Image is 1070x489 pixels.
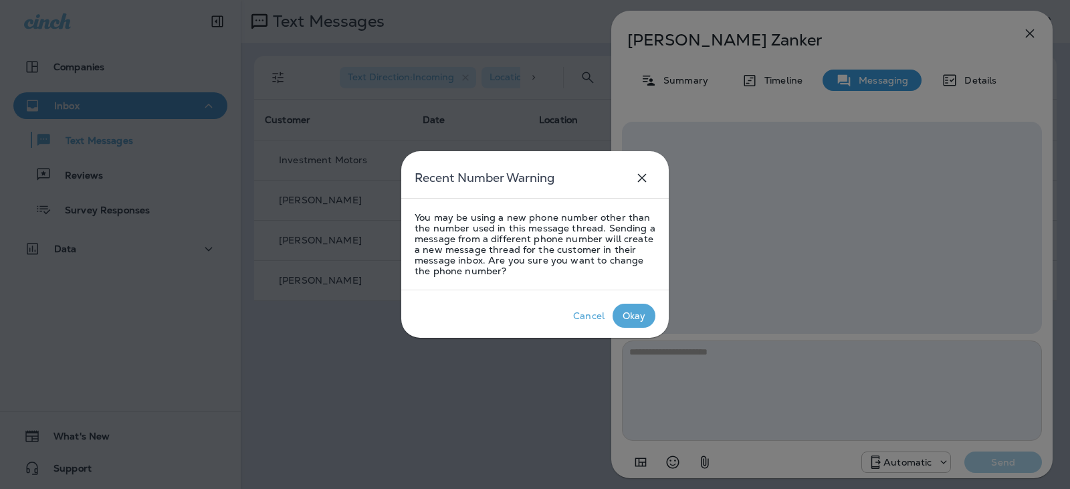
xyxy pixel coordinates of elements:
div: Cancel [573,310,605,321]
h5: Recent Number Warning [415,167,554,189]
button: close [629,165,655,191]
div: Okay [623,310,646,321]
button: Okay [613,304,655,328]
button: Cancel [565,304,613,328]
p: You may be using a new phone number other than the number used in this message thread. Sending a ... [415,212,655,276]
